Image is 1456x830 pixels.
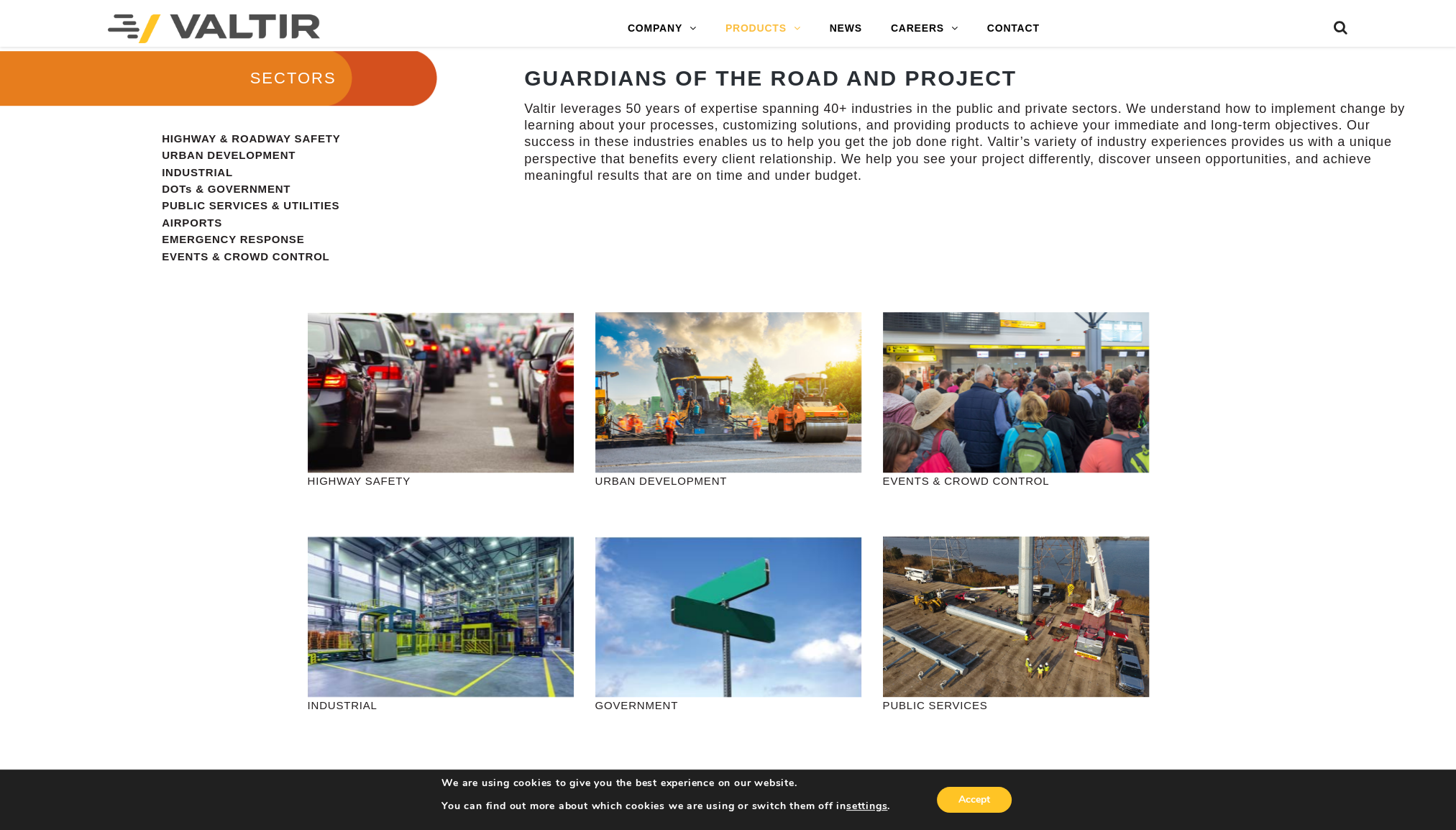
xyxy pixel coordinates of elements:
[613,14,711,43] a: COMPANY
[308,697,574,713] p: INDUSTRIAL
[883,473,1149,489] p: EVENTS & CROWD CONTROL
[973,14,1054,43] a: CONTACT
[524,101,1417,185] p: Valtir leverages 50 years of expertise spanning 40+ industries in the public and private sectors....
[595,473,861,489] p: URBAN DEVELOPMENT
[595,697,861,713] p: GOVERNMENT
[524,66,1017,90] strong: GUARDIANS OF THE ROAD AND PROJECT
[108,14,320,43] img: Valtir
[441,777,890,790] p: We are using cookies to give you the best experience on our website.
[846,800,887,813] button: settings
[883,697,1149,713] p: PUBLIC SERVICES
[711,14,815,43] a: PRODUCTS
[308,473,574,489] p: HIGHWAY SAFETY
[441,800,890,813] p: You can find out more about which cookies we are using or switch them off in .
[937,787,1012,813] button: Accept
[815,14,876,43] a: NEWS
[876,14,973,43] a: CAREERS
[162,132,340,263] span: HIGHWAY & ROADWAY SAFETY URBAN DEVELOPMENT INDUSTRIAL DOTs & GOVERNMENT PUBLIC SERVICES & UTILITI...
